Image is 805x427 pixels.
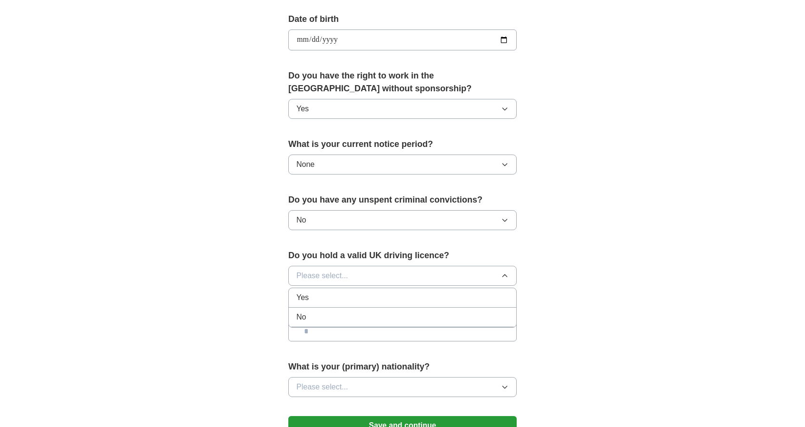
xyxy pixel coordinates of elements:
button: No [288,210,517,230]
label: Date of birth [288,13,517,26]
button: Yes [288,99,517,119]
span: No [296,214,306,226]
span: Yes [296,292,309,303]
span: No [296,311,306,323]
label: What is your current notice period? [288,138,517,151]
label: Do you have any unspent criminal convictions? [288,194,517,206]
span: None [296,159,314,170]
label: Do you have the right to work in the [GEOGRAPHIC_DATA] without sponsorship? [288,69,517,95]
label: Do you hold a valid UK driving licence? [288,249,517,262]
button: None [288,155,517,175]
button: Please select... [288,266,517,286]
span: Please select... [296,381,348,393]
label: What is your (primary) nationality? [288,360,517,373]
span: Yes [296,103,309,115]
button: Please select... [288,377,517,397]
span: Please select... [296,270,348,281]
